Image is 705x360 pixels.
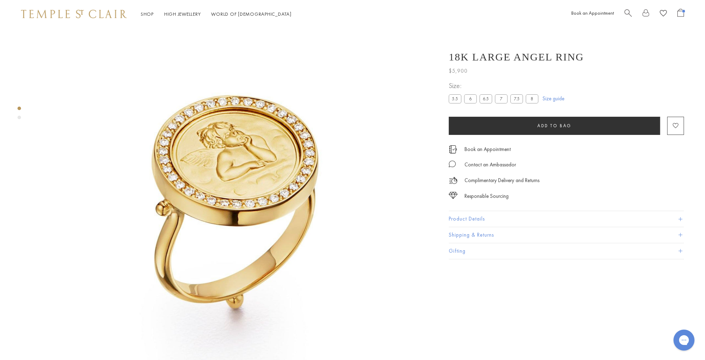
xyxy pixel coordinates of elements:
[543,95,564,102] a: Size guide
[624,9,632,20] a: Search
[164,11,201,17] a: High JewelleryHigh Jewellery
[464,94,477,103] label: 6
[465,176,539,185] p: Complimentary Delivery and Returns
[449,51,584,63] h1: 18K Large Angel Ring
[510,94,523,103] label: 7.5
[449,211,684,227] button: Product Details
[449,145,457,153] img: icon_appointment.svg
[141,10,292,19] nav: Main navigation
[449,227,684,243] button: Shipping & Returns
[21,10,127,18] img: Temple St. Clair
[526,94,538,103] label: 8
[465,160,516,169] div: Contact an Ambassador
[141,11,154,17] a: ShopShop
[18,105,21,125] div: Product gallery navigation
[449,80,541,92] span: Size:
[495,94,508,103] label: 7
[449,160,456,167] img: MessageIcon-01_2.svg
[677,9,684,20] a: Open Shopping Bag
[449,192,458,199] img: icon_sourcing.svg
[449,243,684,259] button: Gifting
[537,123,572,129] span: Add to bag
[449,117,660,135] button: Add to bag
[449,176,458,185] img: icon_delivery.svg
[571,10,614,16] a: Book an Appointment
[660,9,667,20] a: View Wishlist
[449,66,468,75] span: $5,900
[465,145,511,153] a: Book an Appointment
[465,192,509,201] div: Responsible Sourcing
[211,11,292,17] a: World of [DEMOGRAPHIC_DATA]World of [DEMOGRAPHIC_DATA]
[670,327,698,353] iframe: Gorgias live chat messenger
[449,94,461,103] label: 5.5
[480,94,492,103] label: 6.5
